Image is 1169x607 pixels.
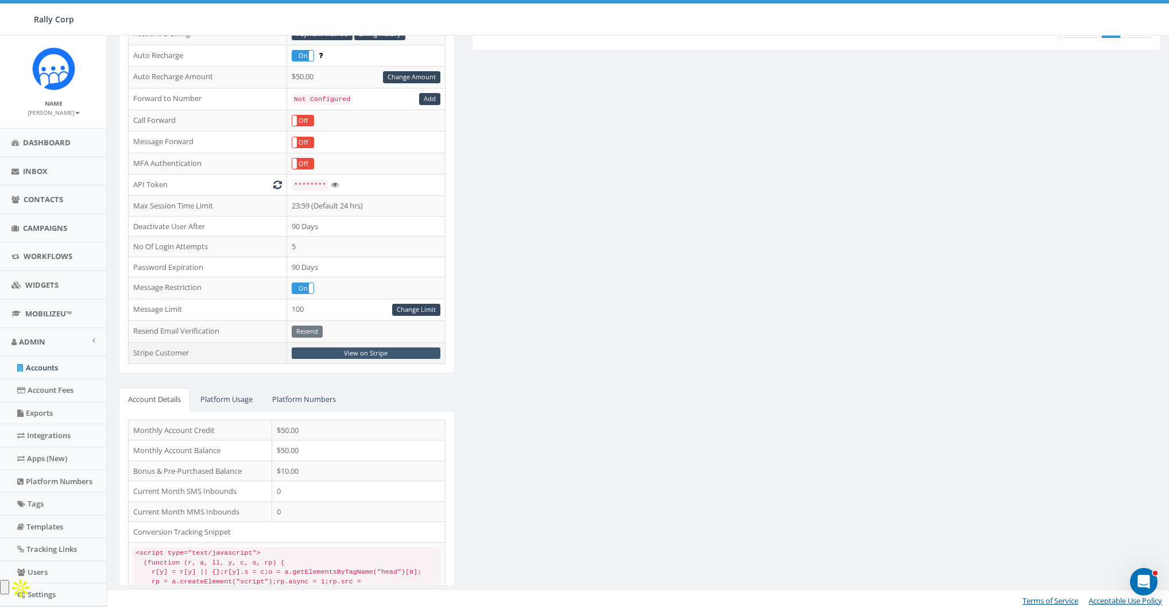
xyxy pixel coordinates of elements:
td: Forward to Number [129,88,287,110]
td: Resend Email Verification [129,320,287,342]
td: $10.00 [272,461,446,481]
td: No Of Login Attempts [129,237,287,257]
span: Campaigns [23,223,67,233]
img: Apollo [9,577,32,600]
td: 0 [272,501,446,522]
td: Message Restriction [129,277,287,299]
div: OnOff [292,158,314,169]
span: Workflows [24,251,72,261]
td: $50.00 [272,420,446,440]
i: Generate New Token [273,181,282,188]
label: On [292,283,313,293]
a: Account Details [119,388,190,411]
div: OnOff [292,283,314,294]
span: Inbox [23,166,48,176]
span: Widgets [25,280,59,290]
span: Contacts [24,194,63,204]
div: OnOff [292,50,314,61]
td: $50.00 [272,440,446,461]
td: Current Month SMS Inbounds [129,481,272,502]
td: 5 [287,237,445,257]
div: OnOff [292,115,314,126]
small: [PERSON_NAME] [28,109,80,117]
a: Change Limit [392,304,440,316]
span: Rally Corp [34,14,74,25]
a: Change Amount [383,71,440,83]
td: Monthly Account Balance [129,440,272,461]
a: Platform Numbers [263,388,345,411]
span: MobilizeU™ [25,308,72,319]
td: Current Month MMS Inbounds [129,501,272,522]
span: Dashboard [23,137,71,148]
img: Icon_1.png [32,47,75,90]
code: Not Configured [292,94,353,105]
a: [PERSON_NAME] [28,107,80,117]
td: Max Session Time Limit [129,196,287,216]
td: MFA Authentication [129,153,287,175]
td: Deactivate User After [129,216,287,237]
td: API Token [129,175,287,196]
label: Off [292,158,313,169]
label: Off [292,115,313,126]
a: Add [419,93,440,105]
td: 23:59 (Default 24 hrs) [287,196,445,216]
a: Acceptable Use Policy [1089,596,1162,606]
label: On [292,51,313,61]
td: Password Expiration [129,257,287,277]
td: Auto Recharge Amount [129,67,287,88]
td: 0 [272,481,446,502]
td: Conversion Tracking Snippet [129,522,446,543]
td: Auto Recharge [129,45,287,67]
small: Name [45,99,63,107]
iframe: Intercom live chat [1130,568,1158,596]
td: Bonus & Pre-Purchased Balance [129,461,272,481]
td: 100 [287,299,445,320]
a: Terms of Service [1023,596,1078,606]
td: Call Forward [129,110,287,132]
label: Off [292,137,313,148]
a: View on Stripe [292,347,440,359]
span: Enable to prevent campaign failure. [319,50,323,60]
span: Admin [19,337,45,347]
td: Message Limit [129,299,287,320]
div: OnOff [292,137,314,148]
td: Monthly Account Credit [129,420,272,440]
td: Message Forward [129,132,287,153]
a: Platform Usage [191,388,262,411]
td: 90 Days [287,257,445,277]
td: 90 Days [287,216,445,237]
td: $50.00 [287,67,445,88]
td: Stripe Customer [129,342,287,364]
